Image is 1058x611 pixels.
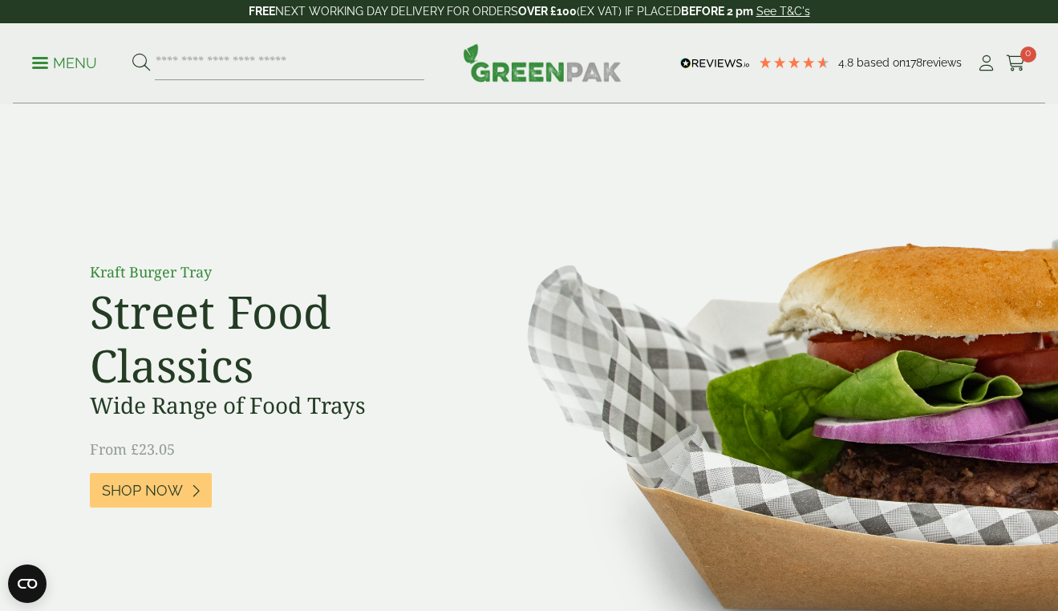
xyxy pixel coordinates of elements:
h2: Street Food Classics [90,285,451,392]
p: Kraft Burger Tray [90,261,451,283]
img: GreenPak Supplies [463,43,622,82]
span: reviews [922,56,962,69]
p: Menu [32,54,97,73]
button: Open CMP widget [8,564,47,603]
strong: BEFORE 2 pm [681,5,753,18]
img: REVIEWS.io [680,58,750,69]
div: 4.78 Stars [758,55,830,70]
span: 4.8 [838,56,857,69]
i: Cart [1006,55,1026,71]
span: 178 [906,56,922,69]
span: Shop Now [102,482,183,500]
a: Shop Now [90,473,212,508]
span: 0 [1020,47,1036,63]
span: Based on [857,56,906,69]
a: See T&C's [756,5,810,18]
a: 0 [1006,51,1026,75]
i: My Account [976,55,996,71]
h3: Wide Range of Food Trays [90,392,451,419]
strong: FREE [249,5,275,18]
strong: OVER £100 [518,5,577,18]
a: Menu [32,54,97,70]
span: From £23.05 [90,439,175,459]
